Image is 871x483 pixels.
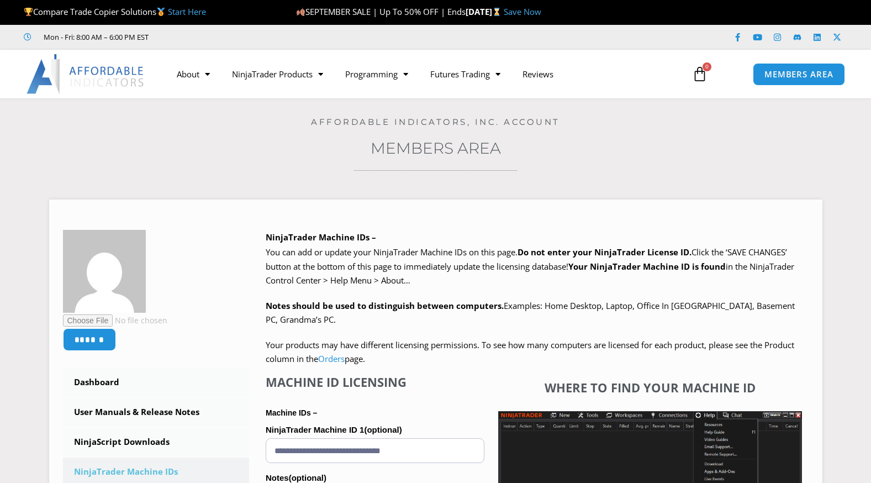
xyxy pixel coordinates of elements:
[266,339,794,365] span: Your products may have different licensing permissions. To see how many computers are licensed fo...
[518,246,691,258] b: Do not enter your NinjaTrader License ID.
[27,54,145,94] img: LogoAI | Affordable Indicators – NinjaTrader
[753,63,845,86] a: MEMBERS AREA
[266,246,518,258] span: You can add or update your NinjaTrader Machine IDs on this page.
[318,353,345,364] a: Orders
[63,230,146,313] img: e416aa364447e7f8e5cb58cd51fa90a95cd47235d7bdd3f32dad5a26cd6f1fe9
[493,8,501,16] img: ⌛
[166,61,221,87] a: About
[511,61,564,87] a: Reviews
[157,8,165,16] img: 🥇
[164,32,330,43] iframe: Customer reviews powered by Trustpilot
[266,300,504,311] strong: Notes should be used to distinguish between computers.
[764,70,833,78] span: MEMBERS AREA
[675,58,724,90] a: 0
[221,61,334,87] a: NinjaTrader Products
[504,6,541,17] a: Save Now
[24,6,206,17] span: Compare Trade Copier Solutions
[266,232,376,243] b: NinjaTrader Machine IDs –
[371,139,501,158] a: Members Area
[266,246,794,286] span: Click the ‘SAVE CHANGES’ button at the bottom of this page to immediately update the licensing da...
[311,117,560,127] a: Affordable Indicators, Inc. Account
[297,8,305,16] img: 🍂
[168,6,206,17] a: Start Here
[498,380,802,395] h4: Where to find your Machine ID
[466,6,504,17] strong: [DATE]
[63,398,250,427] a: User Manuals & Release Notes
[266,408,317,417] strong: Machine IDs –
[41,30,149,44] span: Mon - Fri: 8:00 AM – 6:00 PM EST
[289,473,326,482] span: (optional)
[266,300,795,326] span: Examples: Home Desktop, Laptop, Office In [GEOGRAPHIC_DATA], Basement PC, Grandma’s PC.
[419,61,511,87] a: Futures Trading
[24,8,33,16] img: 🏆
[63,428,250,456] a: NinjaScript Downloads
[568,261,726,272] strong: Your NinjaTrader Machine ID is found
[364,425,402,434] span: (optional)
[266,422,484,438] label: NinjaTrader Machine ID 1
[334,61,419,87] a: Programming
[296,6,466,17] span: SEPTEMBER SALE | Up To 50% OFF | Ends
[63,368,250,397] a: Dashboard
[166,61,680,87] nav: Menu
[703,62,711,71] span: 0
[266,375,484,389] h4: Machine ID Licensing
